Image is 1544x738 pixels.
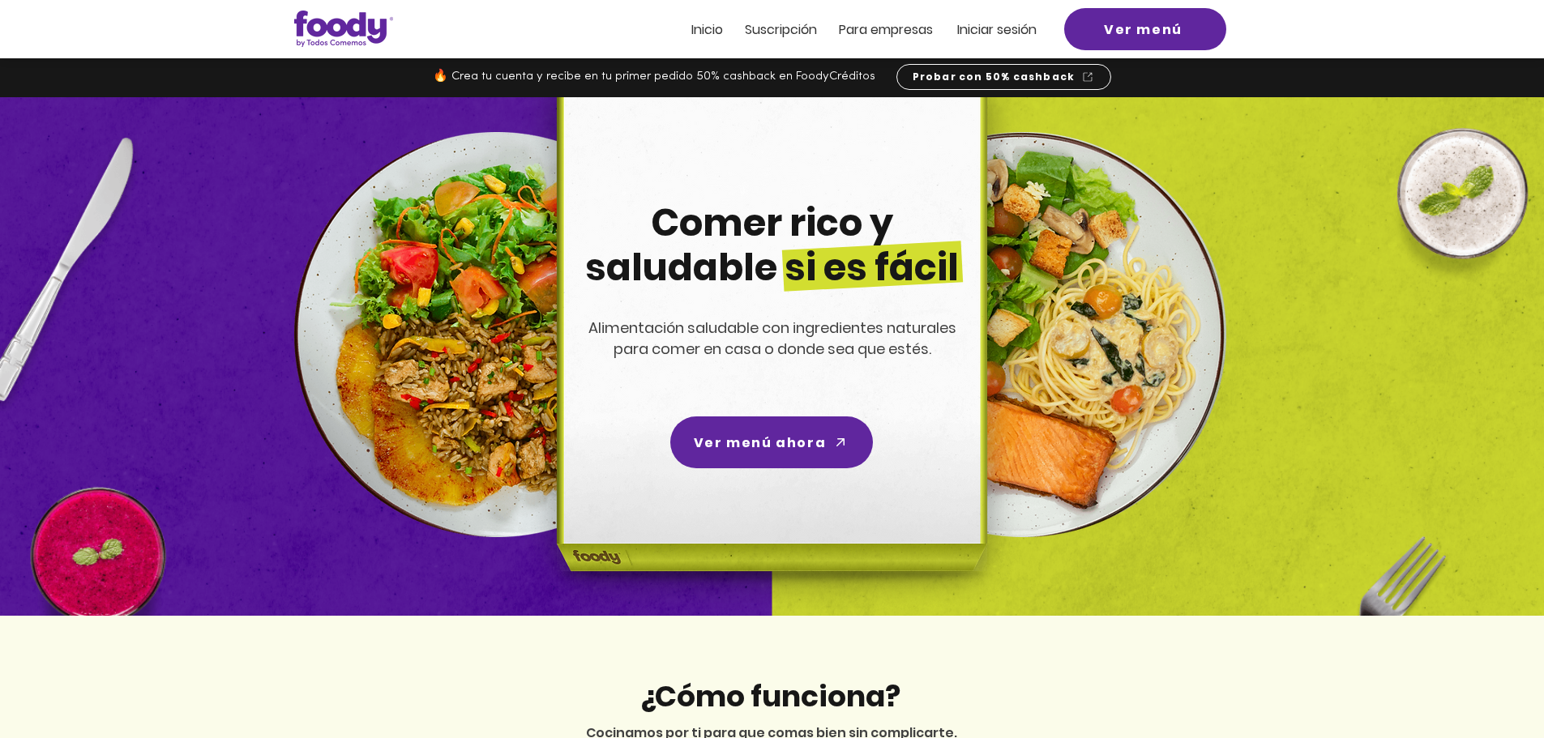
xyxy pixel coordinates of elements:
span: Iniciar sesión [957,20,1037,39]
span: Pa [839,20,854,39]
span: Inicio [691,20,723,39]
a: Para empresas [839,23,933,36]
span: Comer rico y saludable si es fácil [585,197,959,293]
span: Ver menú ahora [694,433,826,453]
span: ¿Cómo funciona? [639,676,900,717]
span: ra empresas [854,20,933,39]
span: 🔥 Crea tu cuenta y recibe en tu primer pedido 50% cashback en FoodyCréditos [433,70,875,83]
img: Logo_Foody V2.0.0 (3).png [294,11,393,47]
span: Probar con 50% cashback [913,70,1076,84]
a: Probar con 50% cashback [896,64,1111,90]
span: Alimentación saludable con ingredientes naturales para comer en casa o donde sea que estés. [588,318,956,359]
a: Ver menú [1064,8,1226,50]
span: Suscripción [745,20,817,39]
img: headline-center-compress.png [511,97,1027,616]
iframe: Messagebird Livechat Widget [1450,644,1528,722]
a: Suscripción [745,23,817,36]
img: left-dish-compress.png [294,132,699,537]
a: Iniciar sesión [957,23,1037,36]
a: Inicio [691,23,723,36]
span: Ver menú [1104,19,1183,40]
a: Ver menú ahora [670,416,873,468]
